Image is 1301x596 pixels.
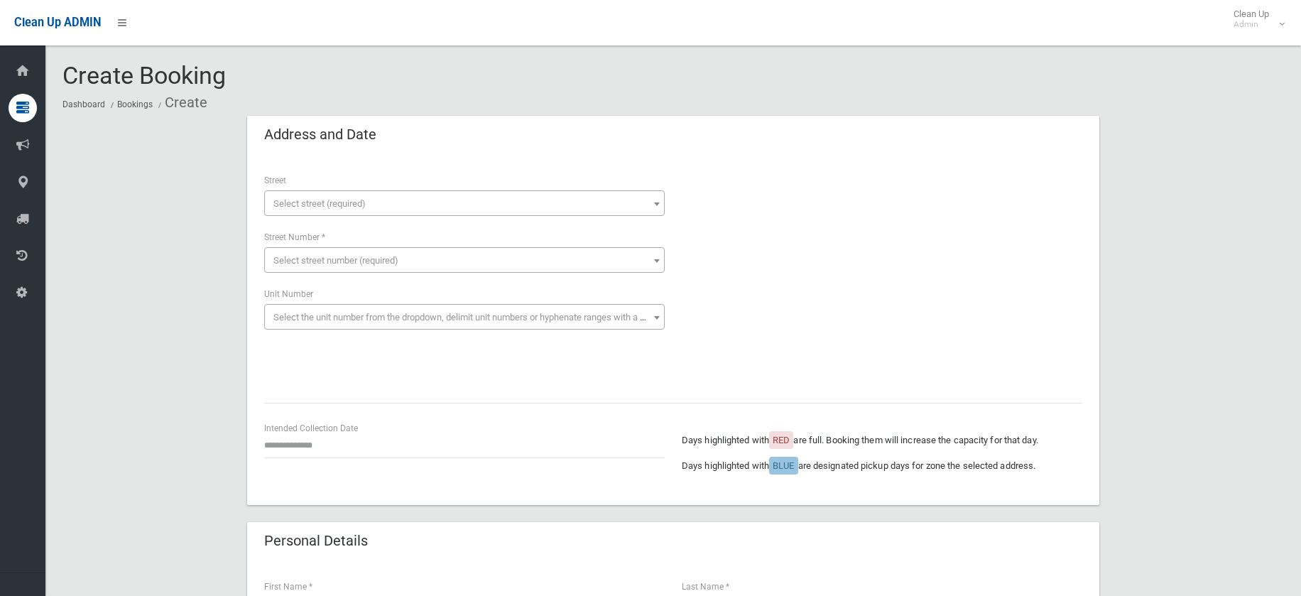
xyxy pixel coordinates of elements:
[62,61,226,90] span: Create Booking
[273,255,398,266] span: Select street number (required)
[273,198,366,209] span: Select street (required)
[273,312,670,323] span: Select the unit number from the dropdown, delimit unit numbers or hyphenate ranges with a comma
[682,432,1082,449] p: Days highlighted with are full. Booking them will increase the capacity for that day.
[773,460,794,471] span: BLUE
[14,16,101,29] span: Clean Up ADMIN
[773,435,790,445] span: RED
[155,90,207,116] li: Create
[117,99,153,109] a: Bookings
[682,457,1082,475] p: Days highlighted with are designated pickup days for zone the selected address.
[247,527,385,555] header: Personal Details
[1226,9,1283,30] span: Clean Up
[1234,19,1269,30] small: Admin
[62,99,105,109] a: Dashboard
[247,121,393,148] header: Address and Date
